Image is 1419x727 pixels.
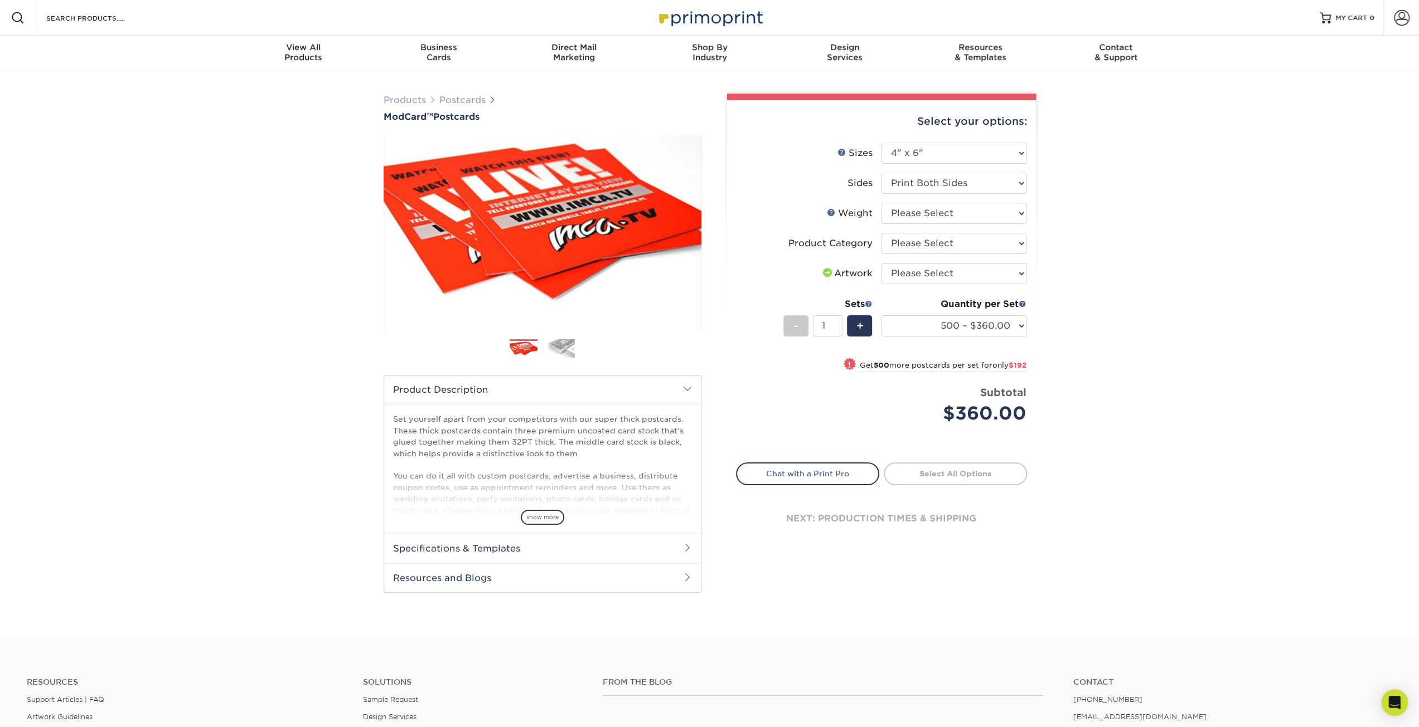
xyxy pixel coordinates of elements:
div: Artwork [821,267,873,280]
a: Products [384,95,426,105]
span: View All [236,42,371,52]
span: Contact [1048,42,1184,52]
div: Weight [827,207,873,220]
span: show more [521,510,564,525]
strong: Subtotal [980,386,1026,398]
a: Resources& Templates [913,36,1048,71]
div: Marketing [506,42,642,62]
h2: Specifications & Templates [384,534,701,563]
div: Select your options: [736,100,1027,143]
span: only [992,361,1026,369]
div: & Templates [913,42,1048,62]
a: Direct MailMarketing [506,36,642,71]
div: Open Intercom Messenger [1381,689,1408,716]
input: SEARCH PRODUCTS..... [45,11,154,25]
a: [PHONE_NUMBER] [1073,695,1142,704]
a: Shop ByIndustry [642,36,777,71]
h1: Postcards [384,111,701,122]
a: Chat with a Print Pro [736,462,879,485]
div: Cards [371,42,506,62]
small: Get more postcards per set for [860,361,1026,372]
div: Product Category [788,237,873,250]
span: - [793,318,798,334]
a: Contact [1073,677,1392,687]
span: $192 [1009,361,1026,369]
div: next: production times & shipping [736,485,1027,552]
img: Postcards 01 [510,340,537,359]
span: MY CART [1335,13,1367,23]
a: Design Services [363,713,417,721]
a: View AllProducts [236,36,371,71]
div: $360.00 [890,400,1026,427]
span: + [856,318,863,334]
span: Resources [913,42,1048,52]
strong: 500 [874,361,889,369]
div: Quantity per Set [882,297,1026,311]
a: Sample Request [363,695,418,704]
span: ModCard™ [384,111,433,122]
span: Direct Mail [506,42,642,52]
div: & Support [1048,42,1184,62]
div: Products [236,42,371,62]
div: Sizes [837,147,873,160]
a: ModCard™Postcards [384,111,701,122]
a: Select All Options [884,462,1027,485]
div: Services [777,42,913,62]
h2: Product Description [384,375,701,404]
a: [EMAIL_ADDRESS][DOMAIN_NAME] [1073,713,1206,721]
img: Postcards 02 [547,339,575,358]
a: Contact& Support [1048,36,1184,71]
span: Design [777,42,913,52]
img: ModCard™ 01 [384,123,701,343]
a: Postcards [439,95,486,105]
p: Set yourself apart from your competitors with our super thick postcards. These thick postcards co... [393,413,692,527]
div: Industry [642,42,777,62]
span: Shop By [642,42,777,52]
h4: Solutions [363,677,586,687]
div: Sides [847,177,873,190]
a: DesignServices [777,36,913,71]
div: Sets [783,297,873,311]
h4: Resources [27,677,346,687]
span: Business [371,42,506,52]
img: Primoprint [654,6,766,30]
span: 0 [1369,14,1374,22]
span: ! [848,359,851,370]
h4: From the Blog [603,677,1043,687]
h2: Resources and Blogs [384,563,701,592]
a: BusinessCards [371,36,506,71]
